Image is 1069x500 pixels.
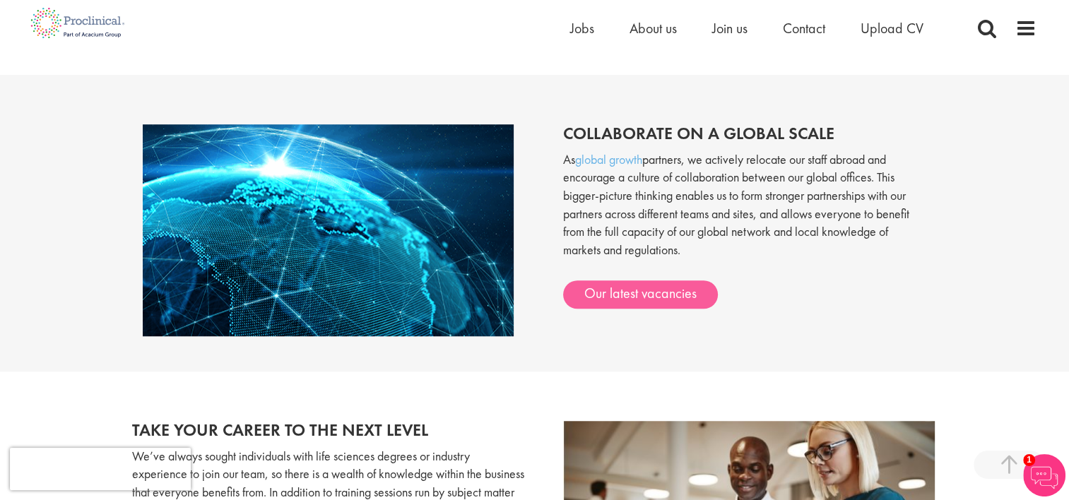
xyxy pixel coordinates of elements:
a: Jobs [570,19,594,37]
h2: Take your career to the next level [132,421,524,439]
a: Contact [783,19,825,37]
p: As partners, we actively relocate our staff abroad and encourage a culture of collaboration betwe... [563,150,927,273]
a: Upload CV [861,19,923,37]
h2: Collaborate on a global scale [563,124,927,143]
a: global growth [575,151,642,167]
a: About us [630,19,677,37]
img: Chatbot [1023,454,1065,496]
a: Our latest vacancies [563,280,718,309]
span: 1 [1023,454,1035,466]
iframe: reCAPTCHA [10,448,191,490]
a: Join us [712,19,748,37]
